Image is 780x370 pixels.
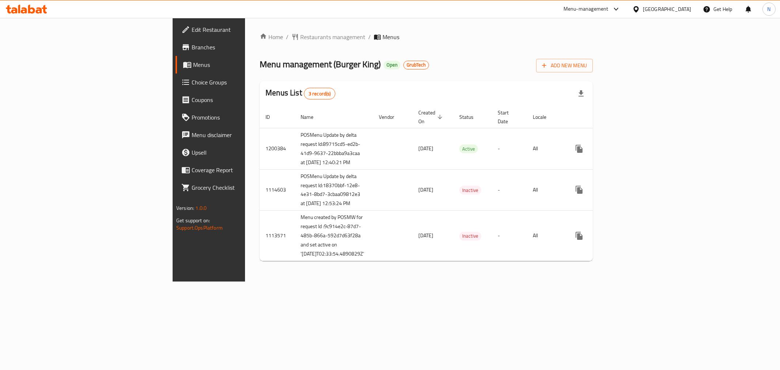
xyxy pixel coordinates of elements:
a: Promotions [176,109,303,126]
nav: breadcrumb [260,33,593,41]
a: Choice Groups [176,73,303,91]
a: Support.OpsPlatform [176,223,223,233]
th: Actions [565,106,647,128]
h2: Menus List [265,87,335,99]
span: Active [459,145,478,153]
span: [DATE] [418,144,433,153]
span: Menu management ( Burger King ) [260,56,381,72]
span: Menus [193,60,297,69]
td: POSMenu Update by delta request Id:18370bbf-12e8-4e31-8bd7-3cbaa09812e3 at [DATE] 12:53:24 PM [295,169,373,211]
span: ID [265,113,279,121]
span: Branches [192,43,297,52]
table: enhanced table [260,106,647,261]
span: Name [301,113,323,121]
span: Grocery Checklist [192,183,297,192]
span: Edit Restaurant [192,25,297,34]
span: Created On [418,108,445,126]
li: / [368,33,371,41]
td: - [492,169,527,211]
span: Version: [176,203,194,213]
a: Edit Restaurant [176,21,303,38]
button: more [570,181,588,199]
a: Grocery Checklist [176,179,303,196]
span: GrubTech [404,62,429,68]
span: [DATE] [418,231,433,240]
span: 1.0.0 [195,203,207,213]
span: Vendor [379,113,404,121]
td: - [492,211,527,261]
span: Menu disclaimer [192,131,297,139]
span: Locale [533,113,556,121]
span: Choice Groups [192,78,297,87]
span: Restaurants management [300,33,365,41]
span: Inactive [459,232,481,240]
div: [GEOGRAPHIC_DATA] [643,5,691,13]
span: Add New Menu [542,61,587,70]
a: Upsell [176,144,303,161]
span: Start Date [498,108,518,126]
div: Total records count [304,88,336,99]
button: Change Status [588,140,606,158]
span: Upsell [192,148,297,157]
span: Inactive [459,186,481,195]
button: Change Status [588,181,606,199]
td: All [527,211,565,261]
a: Coupons [176,91,303,109]
a: Coverage Report [176,161,303,179]
td: - [492,128,527,169]
span: Get support on: [176,216,210,225]
button: more [570,227,588,245]
div: Open [384,61,400,69]
button: Add New Menu [536,59,593,72]
td: All [527,169,565,211]
a: Branches [176,38,303,56]
a: Menu disclaimer [176,126,303,144]
span: Open [384,62,400,68]
span: 3 record(s) [304,90,335,97]
a: Restaurants management [291,33,365,41]
span: Promotions [192,113,297,122]
span: [DATE] [418,185,433,195]
span: Menus [383,33,399,41]
div: Menu-management [564,5,608,14]
button: Change Status [588,227,606,245]
td: POSMenu Update by delta request Id:89715cd5-ed2b-41d9-9637-22bbba9a3caa at [DATE] 12:40:21 PM [295,128,373,169]
td: All [527,128,565,169]
span: N [767,5,770,13]
button: more [570,140,588,158]
span: Coverage Report [192,166,297,174]
span: Status [459,113,483,121]
td: Menu created by POSMW for request Id :9c914e2c-87d7-485b-866a-592d7d63f28a and set active on '[DA... [295,211,373,261]
div: Inactive [459,232,481,241]
div: Export file [572,85,590,102]
span: Coupons [192,95,297,104]
a: Menus [176,56,303,73]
